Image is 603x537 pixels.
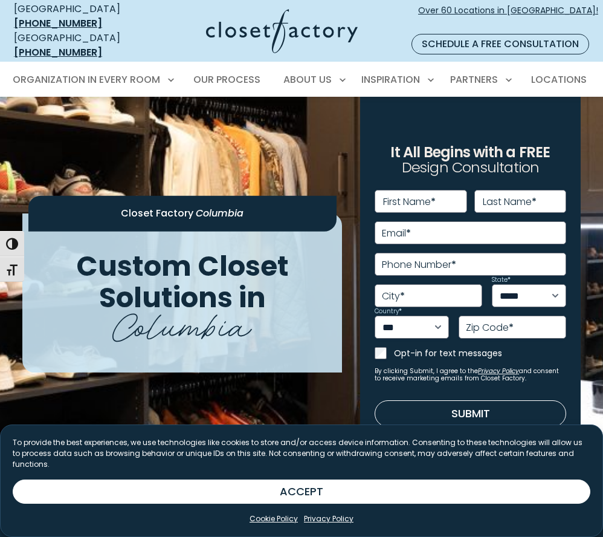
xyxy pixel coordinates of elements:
[14,2,146,31] div: [GEOGRAPHIC_DATA]
[13,437,590,470] p: To provide the best experiences, we use technologies like cookies to store and/or access device i...
[382,260,456,270] label: Phone Number
[375,368,566,382] small: By clicking Submit, I agree to the and consent to receive marketing emails from Closet Factory.
[14,45,102,59] a: [PHONE_NUMBER]
[13,73,160,86] span: Organization in Every Room
[483,197,537,207] label: Last Name
[193,73,260,86] span: Our Process
[402,158,540,178] span: Design Consultation
[531,73,587,86] span: Locations
[390,142,550,162] span: It All Begins with a FREE
[14,16,102,30] a: [PHONE_NUMBER]
[478,366,519,376] a: Privacy Policy
[450,73,498,86] span: Partners
[418,4,598,30] span: Over 60 Locations in [GEOGRAPHIC_DATA]!
[14,31,146,60] div: [GEOGRAPHIC_DATA]
[361,73,420,86] span: Inspiration
[375,400,566,427] button: Submit
[13,480,590,504] button: ACCEPT
[492,277,511,283] label: State
[283,73,332,86] span: About Us
[112,297,252,350] span: Columbia
[4,63,599,97] nav: Primary Menu
[394,347,566,359] label: Opt-in for text messages
[206,9,358,53] img: Closet Factory Logo
[382,291,405,301] label: City
[76,247,289,317] span: Custom Closet Solutions in
[375,308,402,314] label: Country
[466,323,514,333] label: Zip Code
[383,197,436,207] label: First Name
[304,513,353,524] a: Privacy Policy
[411,34,589,54] a: Schedule a Free Consultation
[196,207,243,221] span: Columbia
[121,207,193,221] span: Closet Factory
[382,229,411,238] label: Email
[250,513,298,524] a: Cookie Policy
